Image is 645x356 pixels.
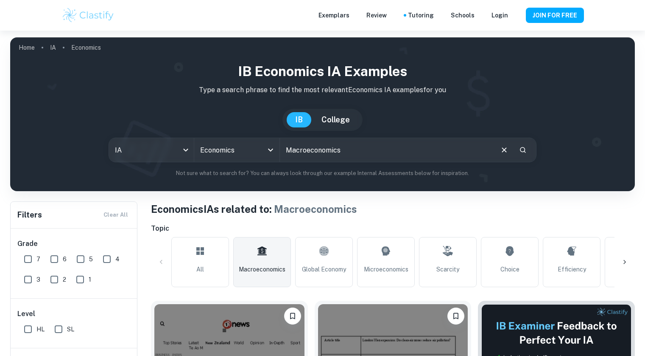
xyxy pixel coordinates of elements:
[196,265,204,274] span: All
[36,254,40,264] span: 7
[558,265,586,274] span: Efficiency
[17,61,628,82] h1: IB Economics IA examples
[287,112,311,127] button: IB
[71,43,101,52] p: Economics
[19,42,35,54] a: Home
[280,138,493,162] input: E.g. smoking and tax, tariffs, global economy...
[274,203,357,215] span: Macroeconomics
[515,13,519,17] button: Help and Feedback
[265,144,276,156] button: Open
[63,275,66,284] span: 2
[364,265,408,274] span: Microeconomics
[63,254,67,264] span: 6
[109,138,194,162] div: IA
[239,265,285,274] span: Macroeconomics
[17,309,131,319] h6: Level
[526,8,584,23] button: JOIN FOR FREE
[151,201,635,217] h1: Economics IAs related to:
[447,308,464,325] button: Please log in to bookmark exemplars
[500,265,519,274] span: Choice
[89,275,91,284] span: 1
[10,37,635,191] img: profile cover
[67,325,74,334] span: SL
[318,11,349,20] p: Exemplars
[451,11,475,20] a: Schools
[516,143,530,157] button: Search
[496,142,512,158] button: Clear
[302,265,346,274] span: Global Economy
[115,254,120,264] span: 4
[17,209,42,221] h6: Filters
[17,239,131,249] h6: Grade
[17,169,628,178] p: Not sure what to search for? You can always look through our example Internal Assessments below f...
[151,223,635,234] h6: Topic
[366,11,387,20] p: Review
[284,308,301,325] button: Please log in to bookmark exemplars
[36,325,45,334] span: HL
[89,254,93,264] span: 5
[61,7,115,24] img: Clastify logo
[36,275,40,284] span: 3
[436,265,459,274] span: Scarcity
[313,112,358,127] button: College
[491,11,508,20] a: Login
[408,11,434,20] a: Tutoring
[17,85,628,95] p: Type a search phrase to find the most relevant Economics IA examples for you
[50,42,56,54] a: IA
